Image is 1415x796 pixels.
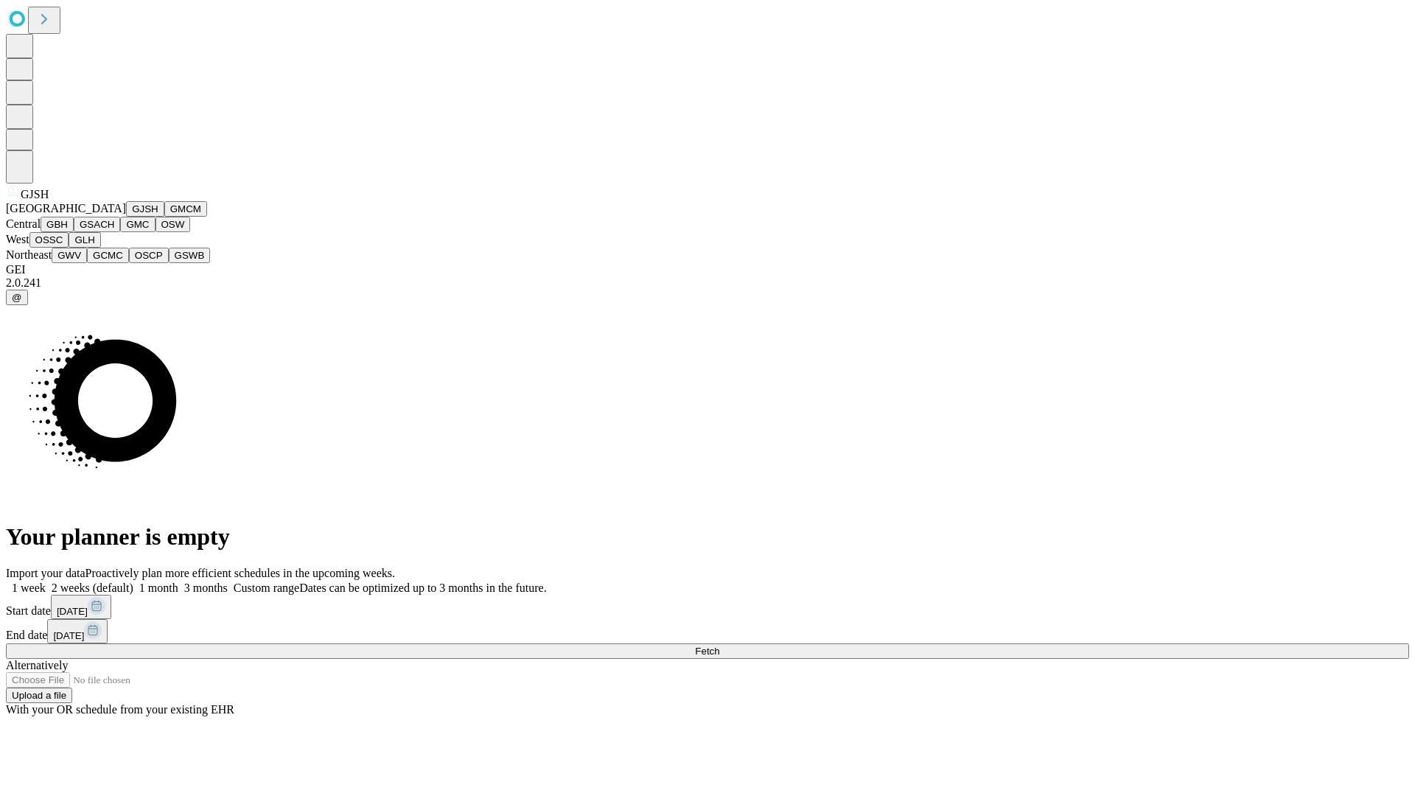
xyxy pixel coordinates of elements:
[6,688,72,703] button: Upload a file
[52,248,87,263] button: GWV
[29,232,69,248] button: OSSC
[6,217,41,230] span: Central
[6,619,1409,643] div: End date
[6,248,52,261] span: Northeast
[6,659,68,671] span: Alternatively
[6,276,1409,290] div: 2.0.241
[52,582,133,594] span: 2 weeks (default)
[6,263,1409,276] div: GEI
[695,646,719,657] span: Fetch
[6,523,1409,551] h1: Your planner is empty
[6,703,234,716] span: With your OR schedule from your existing EHR
[126,201,164,217] button: GJSH
[6,567,85,579] span: Import your data
[69,232,100,248] button: GLH
[53,630,84,641] span: [DATE]
[120,217,155,232] button: GMC
[6,595,1409,619] div: Start date
[156,217,191,232] button: OSW
[87,248,129,263] button: GCMC
[6,643,1409,659] button: Fetch
[12,582,46,594] span: 1 week
[184,582,228,594] span: 3 months
[6,202,126,214] span: [GEOGRAPHIC_DATA]
[6,290,28,305] button: @
[139,582,178,594] span: 1 month
[51,595,111,619] button: [DATE]
[41,217,74,232] button: GBH
[57,606,88,617] span: [DATE]
[12,292,22,303] span: @
[74,217,120,232] button: GSACH
[21,188,49,200] span: GJSH
[129,248,169,263] button: OSCP
[234,582,299,594] span: Custom range
[299,582,546,594] span: Dates can be optimized up to 3 months in the future.
[6,233,29,245] span: West
[85,567,395,579] span: Proactively plan more efficient schedules in the upcoming weeks.
[169,248,211,263] button: GSWB
[47,619,108,643] button: [DATE]
[164,201,207,217] button: GMCM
